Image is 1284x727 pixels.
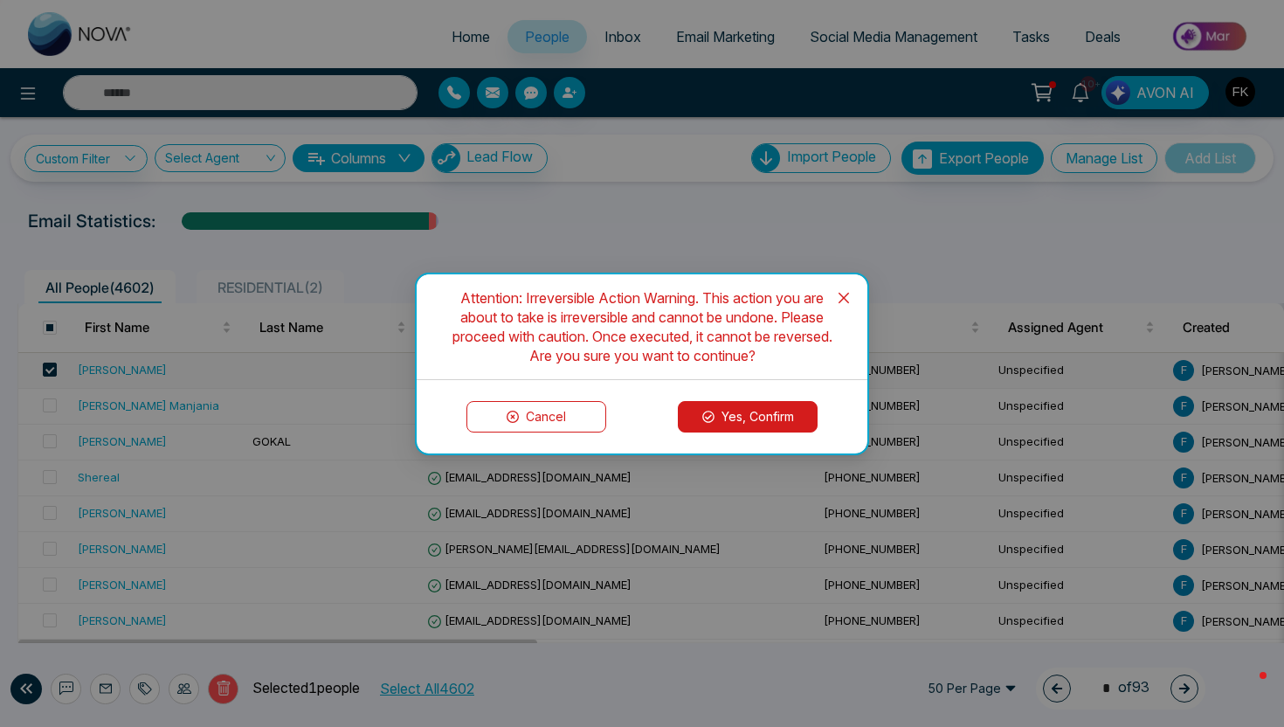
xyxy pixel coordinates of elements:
[837,291,851,305] span: close
[678,401,818,433] button: Yes, Confirm
[1225,668,1267,710] iframe: Intercom live chat
[466,401,606,433] button: Cancel
[438,288,846,365] div: Attention: Irreversible Action Warning. This action you are about to take is irreversible and can...
[820,274,867,322] button: Close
